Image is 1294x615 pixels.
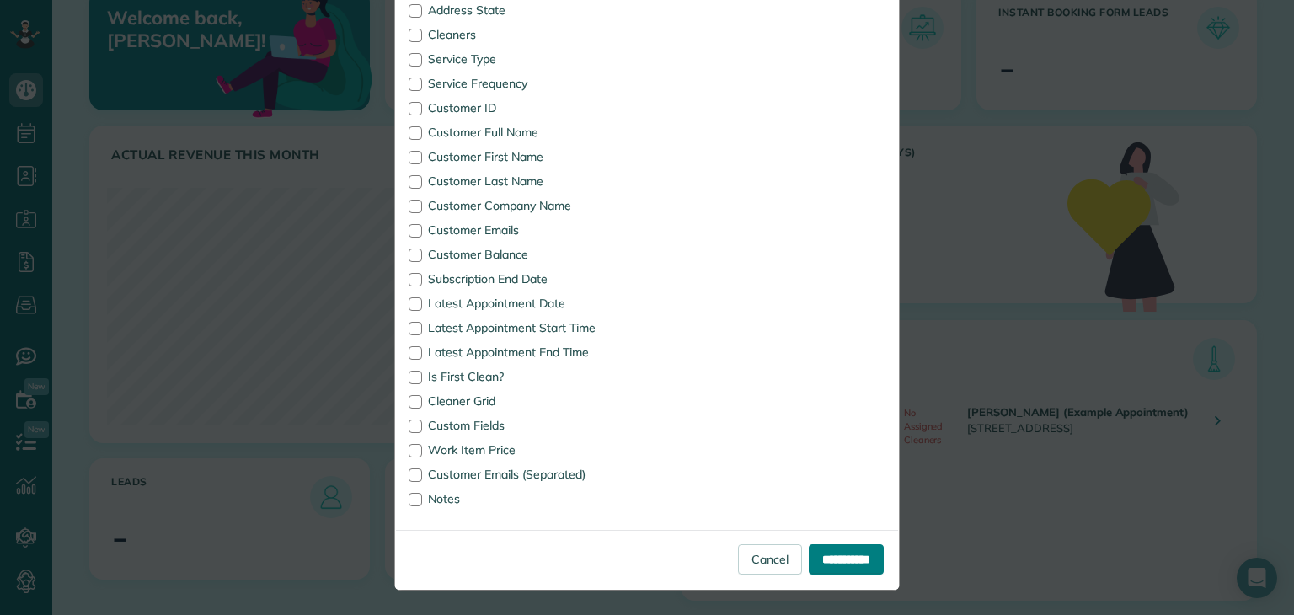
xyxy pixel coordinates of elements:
label: Latest Appointment End Time [409,346,634,358]
label: Customer Emails [409,224,634,236]
label: Customer First Name [409,151,634,163]
label: Custom Fields [409,420,634,431]
label: Customer Company Name [409,200,634,211]
label: Latest Appointment Date [409,297,634,309]
label: Notes [409,493,634,505]
label: Service Frequency [409,78,634,89]
label: Latest Appointment Start Time [409,322,634,334]
label: Customer Emails (Separated) [409,468,634,480]
label: Is First Clean? [409,371,634,382]
label: Cleaner Grid [409,395,634,407]
label: Subscription End Date [409,273,634,285]
label: Work Item Price [409,444,634,456]
a: Cancel [738,544,802,575]
label: Address State [409,4,634,16]
label: Customer Last Name [409,175,634,187]
label: Cleaners [409,29,634,40]
label: Customer Full Name [409,126,634,138]
label: Customer ID [409,102,634,114]
label: Customer Balance [409,249,634,260]
label: Service Type [409,53,634,65]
